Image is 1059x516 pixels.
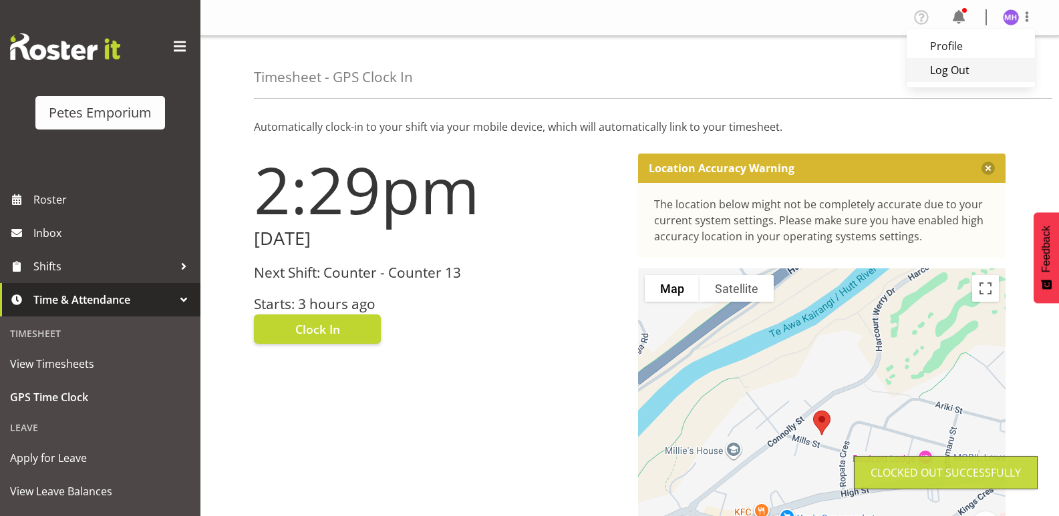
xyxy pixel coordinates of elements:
[33,223,194,243] span: Inbox
[1040,226,1052,272] span: Feedback
[49,103,152,123] div: Petes Emporium
[3,347,197,380] a: View Timesheets
[10,354,190,374] span: View Timesheets
[254,314,381,344] button: Clock In
[254,265,622,280] h3: Next Shift: Counter - Counter 13
[3,380,197,414] a: GPS Time Clock
[700,275,774,302] button: Show satellite imagery
[254,69,413,85] h4: Timesheet - GPS Clock In
[10,33,120,60] img: Rosterit website logo
[33,256,174,276] span: Shifts
[10,387,190,407] span: GPS Time Clock
[649,162,794,175] p: Location Accuracy Warning
[3,475,197,508] a: View Leave Balances
[645,275,700,302] button: Show street map
[3,320,197,347] div: Timesheet
[295,320,340,338] span: Clock In
[3,414,197,441] div: Leave
[10,448,190,468] span: Apply for Leave
[981,162,995,175] button: Close message
[33,290,174,310] span: Time & Attendance
[33,190,194,210] span: Roster
[3,441,197,475] a: Apply for Leave
[254,119,1006,135] p: Automatically clock-in to your shift via your mobile device, which will automatically link to you...
[254,296,622,312] h3: Starts: 3 hours ago
[907,34,1035,58] a: Profile
[1034,212,1059,303] button: Feedback - Show survey
[10,481,190,501] span: View Leave Balances
[1003,9,1019,25] img: mackenzie-halford4471.jpg
[907,58,1035,82] a: Log Out
[972,275,999,302] button: Toggle fullscreen view
[871,465,1021,481] div: Clocked out Successfully
[254,154,622,226] h1: 2:29pm
[654,196,990,244] div: The location below might not be completely accurate due to your current system settings. Please m...
[254,228,622,249] h2: [DATE]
